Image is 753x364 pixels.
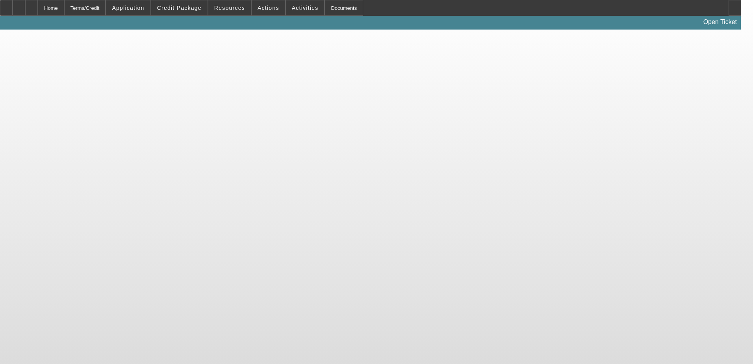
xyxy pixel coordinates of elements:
button: Actions [252,0,285,15]
span: Application [112,5,144,11]
span: Activities [292,5,319,11]
button: Resources [208,0,251,15]
a: Open Ticket [700,15,740,29]
span: Actions [258,5,279,11]
button: Application [106,0,150,15]
button: Activities [286,0,325,15]
button: Credit Package [151,0,208,15]
span: Credit Package [157,5,202,11]
span: Resources [214,5,245,11]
